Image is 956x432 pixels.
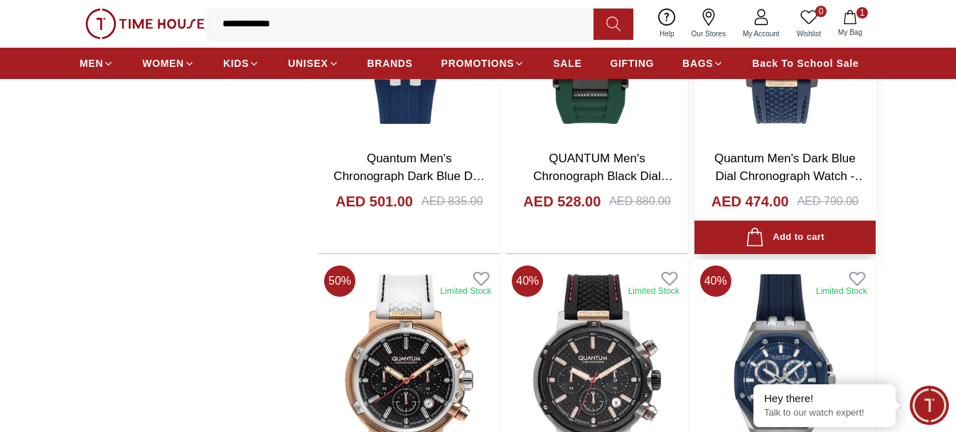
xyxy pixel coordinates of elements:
[791,28,827,39] span: Wishlist
[142,51,195,76] a: WOMEN
[737,28,785,39] span: My Account
[333,152,485,201] a: Quantum Men's Chronograph Dark Blue Dial Watch - HNG1033.399
[335,191,413,211] h4: AED 501.00
[553,51,581,76] a: SALE
[686,28,731,39] span: Our Stores
[553,56,581,70] span: SALE
[654,28,680,39] span: Help
[142,56,184,70] span: WOMEN
[700,265,731,297] span: 40 %
[80,51,114,76] a: MEN
[752,56,859,70] span: Back To School Sale
[288,51,338,76] a: UNISEX
[683,6,734,42] a: Our Stores
[682,51,724,76] a: BAGS
[441,51,525,76] a: PROMOTIONS
[223,51,259,76] a: KIDS
[85,9,205,38] img: ...
[682,56,713,70] span: BAGS
[711,191,789,211] h4: AED 474.00
[421,193,483,210] div: AED 835.00
[80,56,103,70] span: MEN
[610,56,654,70] span: GIFTING
[441,56,515,70] span: PROMOTIONS
[533,152,673,201] a: QUANTUM Men's Chronograph Black Dial Watch - HNG1010.656
[609,193,670,210] div: AED 880.00
[856,7,868,19] span: 1
[714,152,866,201] a: Quantum Men's Dark Blue Dial Chronograph Watch - HNG956.899
[440,285,491,297] div: Limited Stock
[815,6,827,17] span: 0
[752,51,859,76] a: Back To School Sale
[788,6,829,42] a: 0Wishlist
[628,285,680,297] div: Limited Stock
[367,51,413,76] a: BRANDS
[694,221,876,254] button: Add to cart
[324,265,355,297] span: 50 %
[816,285,867,297] div: Limited Stock
[523,191,601,211] h4: AED 528.00
[512,265,543,297] span: 40 %
[829,7,871,41] button: 1My Bag
[764,391,885,406] div: Hey there!
[651,6,683,42] a: Help
[797,193,859,210] div: AED 790.00
[367,56,413,70] span: BRANDS
[610,51,654,76] a: GIFTING
[832,27,868,38] span: My Bag
[746,228,825,247] div: Add to cart
[764,407,885,419] p: Talk to our watch expert!
[223,56,249,70] span: KIDS
[288,56,328,70] span: UNISEX
[910,386,949,425] div: Chat Widget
